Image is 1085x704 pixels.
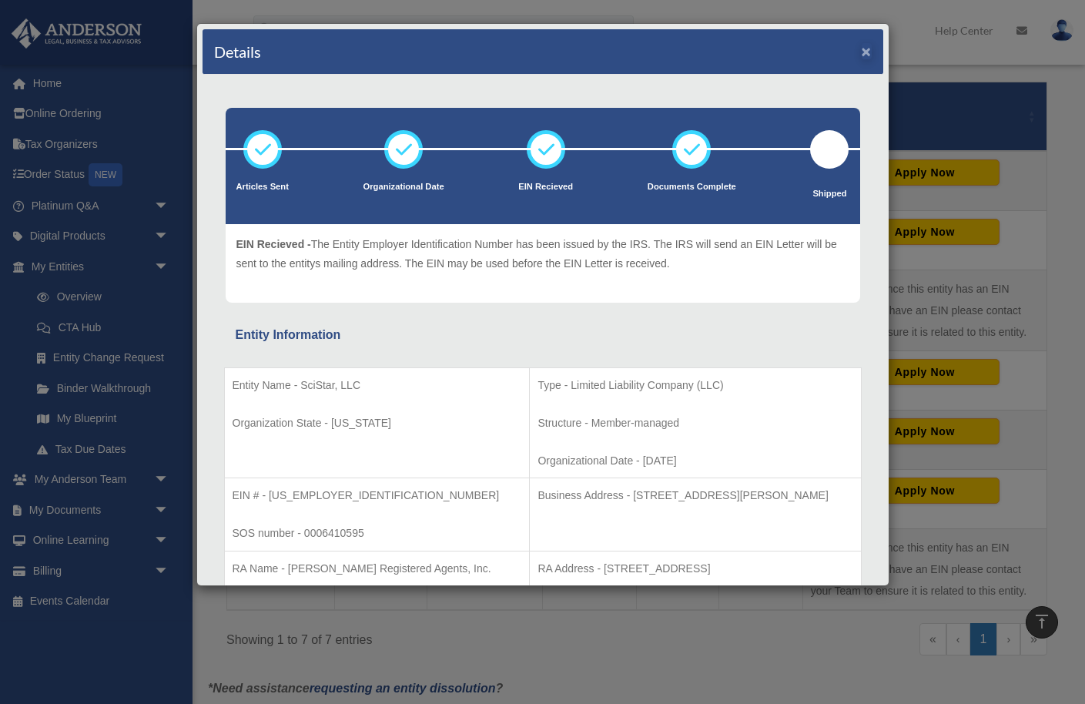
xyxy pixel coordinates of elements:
[233,559,522,578] p: RA Name - [PERSON_NAME] Registered Agents, Inc.
[363,179,444,195] p: Organizational Date
[537,414,852,433] p: Structure - Member-managed
[214,41,261,62] h4: Details
[233,486,522,505] p: EIN # - [US_EMPLOYER_IDENTIFICATION_NUMBER]
[862,43,872,59] button: ×
[537,559,852,578] p: RA Address - [STREET_ADDRESS]
[518,179,573,195] p: EIN Recieved
[233,414,522,433] p: Organization State - [US_STATE]
[236,238,311,250] span: EIN Recieved -
[810,186,849,202] p: Shipped
[537,451,852,471] p: Organizational Date - [DATE]
[236,324,850,346] div: Entity Information
[233,524,522,543] p: SOS number - 0006410595
[233,376,522,395] p: Entity Name - SciStar, LLC
[236,235,849,273] p: The Entity Employer Identification Number has been issued by the IRS. The IRS will send an EIN Le...
[648,179,736,195] p: Documents Complete
[236,179,289,195] p: Articles Sent
[537,486,852,505] p: Business Address - [STREET_ADDRESS][PERSON_NAME]
[537,376,852,395] p: Type - Limited Liability Company (LLC)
